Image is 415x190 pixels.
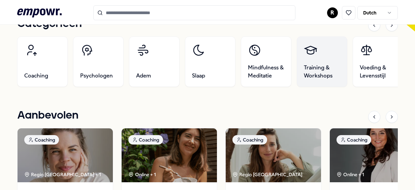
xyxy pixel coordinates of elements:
span: Mindfulness & Meditatie [248,64,284,80]
span: Adem [136,72,151,80]
div: Regio [GEOGRAPHIC_DATA] + 1 [24,171,101,178]
input: Search for products, categories or subcategories [93,5,295,20]
span: Voeding & Levensstijl [360,64,396,80]
div: Coaching [128,135,163,145]
a: Training & Workshops [297,36,347,87]
div: Regio [GEOGRAPHIC_DATA] [232,171,304,178]
a: Adem [129,36,180,87]
img: package image [122,128,217,182]
a: Slaap [185,36,235,87]
span: Psychologen [80,72,113,80]
span: Slaap [192,72,205,80]
a: Mindfulness & Meditatie [241,36,291,87]
img: package image [226,128,321,182]
span: Training & Workshops [304,64,340,80]
span: Coaching [24,72,48,80]
a: Psychologen [73,36,124,87]
div: Online + 1 [128,171,156,178]
button: R [327,7,338,18]
h1: Aanbevolen [17,107,78,124]
a: Coaching [17,36,68,87]
a: Voeding & Levensstijl [353,36,403,87]
img: package image [18,128,113,182]
div: Coaching [337,135,371,145]
div: Online + 1 [337,171,364,178]
div: Coaching [24,135,59,145]
div: Coaching [232,135,267,145]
